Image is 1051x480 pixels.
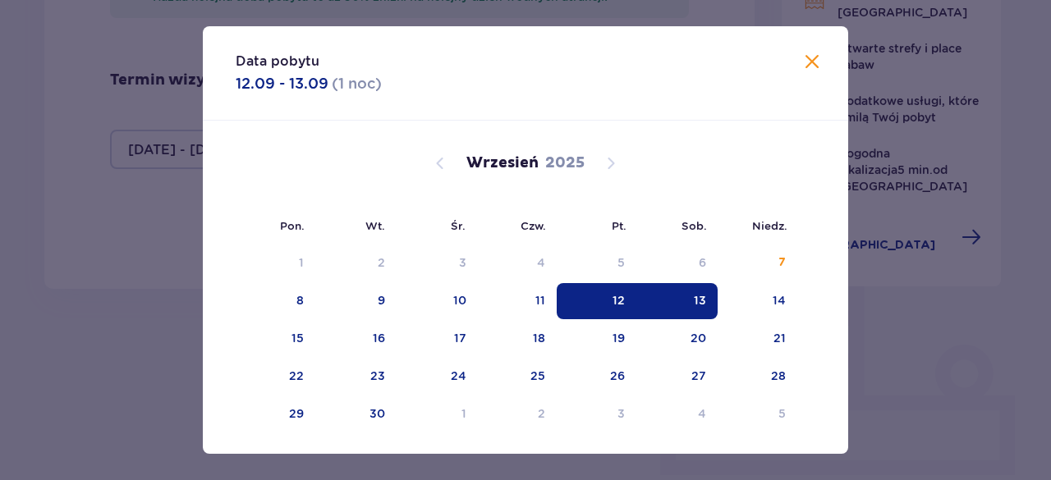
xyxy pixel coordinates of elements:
[617,254,625,271] div: 5
[378,254,385,271] div: 2
[545,153,585,173] p: 2025
[752,219,787,232] small: Niedz.
[612,219,626,232] small: Pt.
[365,219,385,232] small: Wt.
[478,245,558,281] td: Not available. czwartek, 4 września 2025
[397,245,478,281] td: Not available. środa, 3 września 2025
[636,245,718,281] td: Not available. sobota, 6 września 2025
[236,74,328,94] p: 12.09 - 13.09
[332,74,382,94] p: ( 1 noc )
[459,254,466,271] div: 3
[718,245,797,281] td: Choose niedziela, 7 września 2025 as your check-in date. It’s available.
[466,153,539,173] p: Wrzesień
[521,219,546,232] small: Czw.
[315,245,397,281] td: Not available. wtorek, 2 września 2025
[478,283,558,319] td: Choose czwartek, 11 września 2025 as your check-in date. It’s available.
[636,283,718,319] td: Selected as end date. sobota, 13 września 2025
[397,283,478,319] td: Choose środa, 10 września 2025 as your check-in date. It’s available.
[718,283,797,319] td: Choose niedziela, 14 września 2025 as your check-in date. It’s available.
[203,121,848,460] div: Calendar
[280,219,305,232] small: Pon.
[699,254,706,271] div: 6
[299,254,304,271] div: 1
[236,245,315,281] td: Not available. poniedziałek, 1 września 2025
[537,254,545,271] div: 4
[557,245,636,281] td: Not available. piątek, 5 września 2025
[236,283,315,319] td: Choose poniedziałek, 8 września 2025 as your check-in date. It’s available.
[682,219,707,232] small: Sob.
[451,219,466,232] small: Śr.
[315,283,397,319] td: Choose wtorek, 9 września 2025 as your check-in date. It’s available.
[236,53,319,71] p: Data pobytu
[557,283,636,319] td: Selected as start date. piątek, 12 września 2025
